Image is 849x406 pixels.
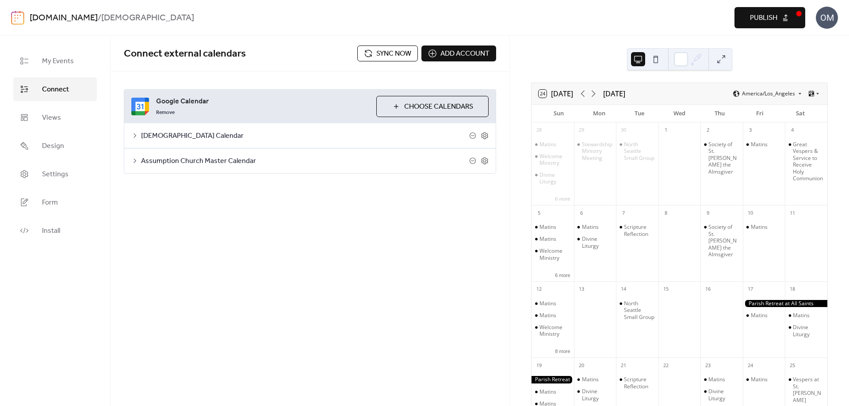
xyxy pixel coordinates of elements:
[42,84,69,95] span: Connect
[751,141,768,148] div: Matins
[532,300,574,307] div: Matins
[785,376,827,403] div: Vespers at St. Demetrios GOC
[743,300,827,307] div: Parish Retreat at All Saints Camp
[788,285,797,294] div: 18
[534,285,544,294] div: 12
[619,125,628,135] div: 30
[539,224,556,231] div: Matins
[603,88,625,99] div: [DATE]
[13,49,97,73] a: My Events
[816,7,838,29] div: OM
[577,360,586,370] div: 20
[551,347,574,354] button: 8 more
[42,113,61,123] span: Views
[532,224,574,231] div: Matins
[619,360,628,370] div: 21
[577,285,586,294] div: 13
[582,224,599,231] div: Matins
[101,10,194,27] b: [DEMOGRAPHIC_DATA]
[404,102,473,112] span: Choose Calendars
[619,285,628,294] div: 14
[700,224,743,258] div: Society of St. John the Almsgiver
[376,96,489,117] button: Choose Calendars
[532,141,574,148] div: Matins
[534,360,544,370] div: 19
[661,208,671,218] div: 8
[539,235,556,243] div: Matins
[30,10,98,27] a: [DOMAIN_NAME]
[734,7,805,28] button: Publish
[743,224,785,231] div: Matins
[131,98,149,115] img: google
[661,125,671,135] div: 1
[532,312,574,319] div: Matins
[42,197,58,208] span: Form
[703,285,713,294] div: 16
[780,105,820,122] div: Sat
[743,376,785,383] div: Matins
[703,125,713,135] div: 2
[703,360,713,370] div: 23
[700,376,743,383] div: Matins
[534,208,544,218] div: 5
[532,235,574,243] div: Matins
[616,224,658,237] div: Scripture Reflection
[740,105,780,122] div: Fri
[13,190,97,214] a: Form
[539,141,556,148] div: Matins
[440,49,490,59] span: Add account
[661,360,671,370] div: 22
[788,208,797,218] div: 11
[539,324,570,338] div: Welcome Ministry
[539,105,579,122] div: Sun
[577,125,586,135] div: 29
[582,141,613,162] div: Stewardship Ministry Meeting
[743,312,785,319] div: Matins
[746,125,755,135] div: 3
[746,360,755,370] div: 24
[13,219,97,243] a: Install
[13,134,97,158] a: Design
[746,285,755,294] div: 17
[376,49,411,59] span: Sync now
[751,224,768,231] div: Matins
[42,56,74,67] span: My Events
[421,46,496,61] button: Add account
[551,271,574,278] button: 6 more
[659,105,700,122] div: Wed
[703,208,713,218] div: 9
[582,388,613,402] div: Divine Liturgy
[539,247,570,261] div: Welcome Ministry
[793,324,824,338] div: Divine Liturgy
[539,171,570,185] div: Divine Liturgy
[141,131,469,141] span: [DEMOGRAPHIC_DATA] Calendar
[532,171,574,185] div: Divine Liturgy
[743,141,785,148] div: Matins
[42,226,60,236] span: Install
[13,162,97,186] a: Settings
[574,235,616,249] div: Divine Liturgy
[577,208,586,218] div: 6
[579,105,619,122] div: Mon
[156,96,369,107] span: Google Calendar
[551,194,574,202] button: 6 more
[124,44,246,64] span: Connect external calendars
[742,91,795,96] span: America/Los_Angeles
[42,141,64,152] span: Design
[539,300,556,307] div: Matins
[141,156,469,167] span: Assumption Church Master Calendar
[751,312,768,319] div: Matins
[539,388,556,395] div: Matins
[616,300,658,321] div: North Seattle Small Group
[574,376,616,383] div: Matins
[788,360,797,370] div: 25
[616,376,658,390] div: Scripture Reflection
[624,376,655,390] div: Scripture Reflection
[532,388,574,395] div: Matins
[700,105,740,122] div: Thu
[582,235,613,249] div: Divine Liturgy
[98,10,101,27] b: /
[534,125,544,135] div: 28
[788,125,797,135] div: 4
[708,388,739,402] div: Divine Liturgy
